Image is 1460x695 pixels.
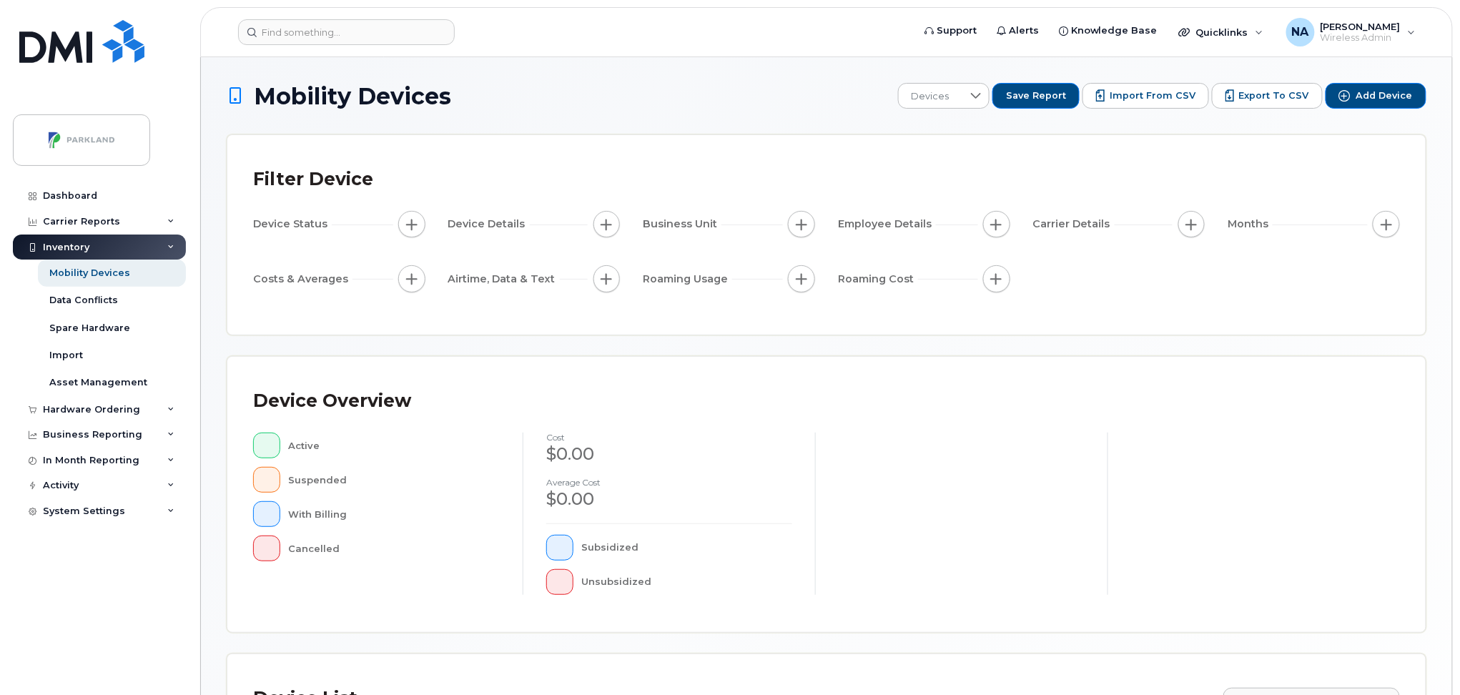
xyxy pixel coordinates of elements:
[1356,89,1413,102] span: Add Device
[546,487,792,511] div: $0.00
[992,83,1080,109] button: Save Report
[289,536,500,561] div: Cancelled
[1239,89,1309,102] span: Export to CSV
[1212,83,1323,109] button: Export to CSV
[643,217,721,232] span: Business Unit
[1326,83,1426,109] button: Add Device
[254,84,451,109] span: Mobility Devices
[1110,89,1195,102] span: Import from CSV
[1033,217,1115,232] span: Carrier Details
[643,272,732,287] span: Roaming Usage
[899,84,962,109] span: Devices
[253,161,373,198] div: Filter Device
[838,272,918,287] span: Roaming Cost
[448,217,530,232] span: Device Details
[1228,217,1273,232] span: Months
[582,569,793,595] div: Unsubsidized
[289,433,500,458] div: Active
[546,442,792,466] div: $0.00
[838,217,936,232] span: Employee Details
[1082,83,1209,109] button: Import from CSV
[289,467,500,493] div: Suspended
[546,433,792,442] h4: cost
[546,478,792,487] h4: Average cost
[448,272,560,287] span: Airtime, Data & Text
[1006,89,1066,102] span: Save Report
[253,217,332,232] span: Device Status
[582,535,793,561] div: Subsidized
[253,272,352,287] span: Costs & Averages
[253,383,411,420] div: Device Overview
[289,501,500,527] div: With Billing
